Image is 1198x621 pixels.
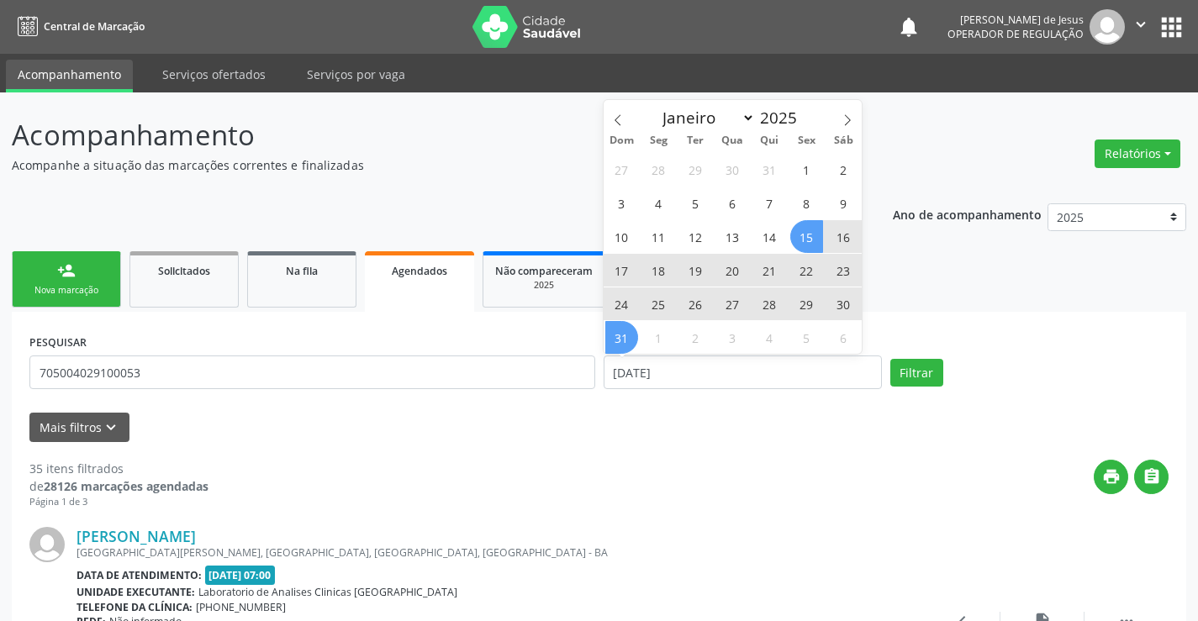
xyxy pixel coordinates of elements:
div: person_add [57,261,76,280]
div: [PERSON_NAME] de Jesus [947,13,1084,27]
span: Julho 28, 2025 [642,153,675,186]
span: Setembro 2, 2025 [679,321,712,354]
div: 35 itens filtrados [29,460,208,477]
input: Nome, CNS [29,355,595,389]
span: Agosto 31, 2025 [605,321,638,354]
button: notifications [897,15,921,39]
span: Agosto 17, 2025 [605,254,638,287]
span: Agosto 10, 2025 [605,220,638,253]
span: Julho 27, 2025 [605,153,638,186]
span: Agosto 16, 2025 [827,220,860,253]
span: Agosto 4, 2025 [642,187,675,219]
span: Agosto 22, 2025 [790,254,823,287]
b: Data de atendimento: [77,568,202,582]
span: Agosto 24, 2025 [605,287,638,320]
i:  [1143,467,1161,486]
input: Selecione um intervalo [604,355,882,389]
p: Ano de acompanhamento [893,203,1042,224]
button:  [1125,9,1157,45]
span: Julho 29, 2025 [679,153,712,186]
span: Agosto 11, 2025 [642,220,675,253]
span: Setembro 5, 2025 [790,321,823,354]
label: PESQUISAR [29,329,87,355]
span: Agosto 30, 2025 [827,287,860,320]
span: Setembro 4, 2025 [753,321,786,354]
span: Agosto 14, 2025 [753,220,786,253]
a: Serviços ofertados [150,60,277,89]
div: de [29,477,208,495]
span: Setembro 1, 2025 [642,321,675,354]
i: print [1102,467,1121,486]
span: Agendados [392,264,447,278]
img: img [1090,9,1125,45]
div: [GEOGRAPHIC_DATA][PERSON_NAME], [GEOGRAPHIC_DATA], [GEOGRAPHIC_DATA], [GEOGRAPHIC_DATA] - BA [77,545,916,560]
p: Acompanhamento [12,114,834,156]
button: apps [1157,13,1186,42]
i: keyboard_arrow_down [102,418,120,437]
span: Agosto 19, 2025 [679,254,712,287]
span: Não compareceram [495,264,593,278]
span: Agosto 27, 2025 [716,287,749,320]
span: Julho 31, 2025 [753,153,786,186]
span: Agosto 6, 2025 [716,187,749,219]
span: Sáb [825,135,862,146]
b: Unidade executante: [77,585,195,599]
button: print [1094,460,1128,494]
span: Sex [788,135,825,146]
span: Setembro 3, 2025 [716,321,749,354]
span: Agosto 13, 2025 [716,220,749,253]
span: Agosto 15, 2025 [790,220,823,253]
span: Julho 30, 2025 [716,153,749,186]
select: Month [655,106,756,129]
b: Telefone da clínica: [77,600,193,614]
span: Agosto 8, 2025 [790,187,823,219]
img: img [29,527,65,562]
span: Qui [751,135,788,146]
span: Agosto 3, 2025 [605,187,638,219]
span: Agosto 7, 2025 [753,187,786,219]
input: Year [755,107,810,129]
span: Agosto 12, 2025 [679,220,712,253]
p: Acompanhe a situação das marcações correntes e finalizadas [12,156,834,174]
button:  [1134,460,1169,494]
a: Serviços por vaga [295,60,417,89]
button: Relatórios [1095,139,1180,168]
span: [PHONE_NUMBER] [196,600,286,614]
a: Central de Marcação [12,13,145,40]
span: Agosto 2, 2025 [827,153,860,186]
span: Agosto 18, 2025 [642,254,675,287]
strong: 28126 marcações agendadas [44,478,208,494]
span: Agosto 26, 2025 [679,287,712,320]
span: Agosto 28, 2025 [753,287,786,320]
span: Agosto 25, 2025 [642,287,675,320]
span: Agosto 9, 2025 [827,187,860,219]
span: Dom [604,135,641,146]
span: Agosto 5, 2025 [679,187,712,219]
span: Ter [677,135,714,146]
span: Solicitados [158,264,210,278]
span: Agosto 21, 2025 [753,254,786,287]
span: Agosto 1, 2025 [790,153,823,186]
span: Central de Marcação [44,19,145,34]
span: Seg [640,135,677,146]
div: Página 1 de 3 [29,495,208,509]
a: [PERSON_NAME] [77,527,196,545]
div: Nova marcação [24,284,108,297]
span: Na fila [286,264,318,278]
span: Operador de regulação [947,27,1084,41]
button: Mais filtroskeyboard_arrow_down [29,413,129,442]
span: Agosto 29, 2025 [790,287,823,320]
div: 2025 [495,279,593,292]
span: Agosto 23, 2025 [827,254,860,287]
span: Qua [714,135,751,146]
span: Agosto 20, 2025 [716,254,749,287]
button: Filtrar [890,359,943,387]
span: Setembro 6, 2025 [827,321,860,354]
span: Laboratorio de Analises Clinicas [GEOGRAPHIC_DATA] [198,585,457,599]
span: [DATE] 07:00 [205,566,276,585]
i:  [1132,15,1150,34]
a: Acompanhamento [6,60,133,92]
